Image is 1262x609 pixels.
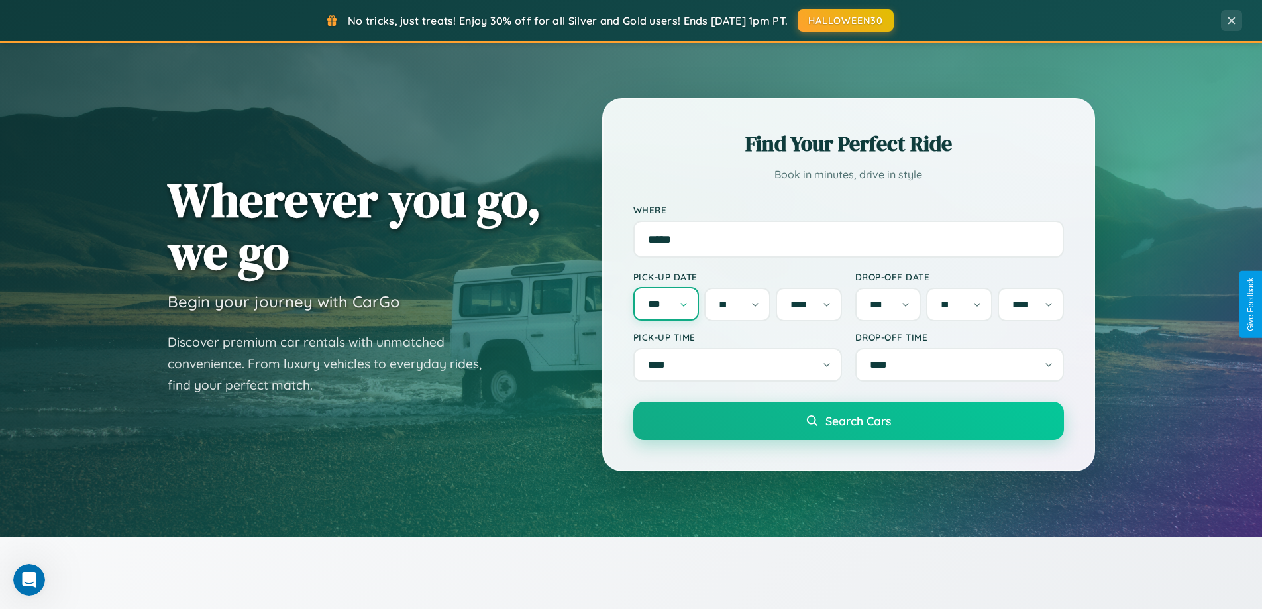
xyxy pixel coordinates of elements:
div: Give Feedback [1246,278,1255,331]
label: Pick-up Time [633,331,842,343]
p: Book in minutes, drive in style [633,165,1064,184]
label: Drop-off Date [855,271,1064,282]
label: Drop-off Time [855,331,1064,343]
label: Pick-up Date [633,271,842,282]
iframe: Intercom live chat [13,564,45,596]
span: Search Cars [825,414,891,428]
h1: Wherever you go, we go [168,174,541,278]
p: Discover premium car rentals with unmatched convenience. From luxury vehicles to everyday rides, ... [168,331,499,396]
h3: Begin your journey with CarGo [168,292,400,311]
label: Where [633,204,1064,215]
button: HALLOWEEN30 [798,9,894,32]
h2: Find Your Perfect Ride [633,129,1064,158]
button: Search Cars [633,402,1064,440]
span: No tricks, just treats! Enjoy 30% off for all Silver and Gold users! Ends [DATE] 1pm PT. [348,14,788,27]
